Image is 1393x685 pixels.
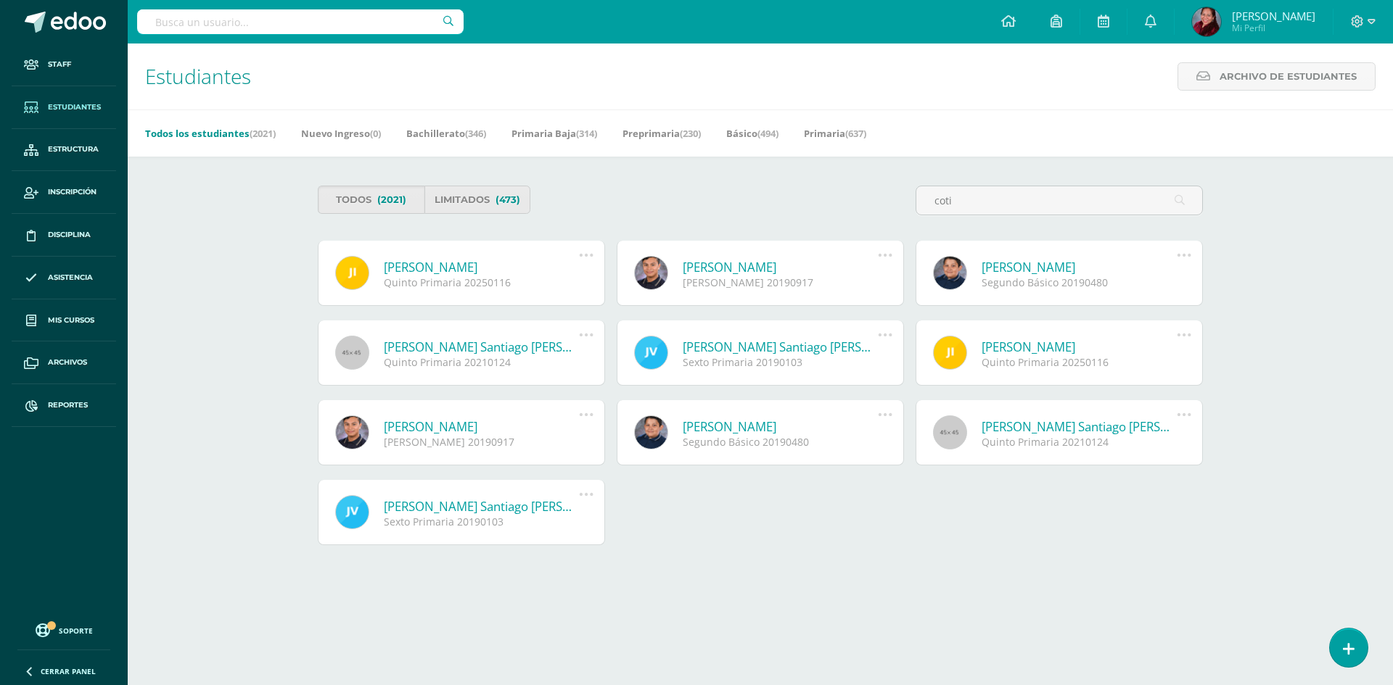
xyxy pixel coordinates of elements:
a: Limitados(473) [424,186,531,214]
a: Asistencia [12,257,116,299]
div: Segundo Básico 20190480 [683,435,878,449]
a: Estructura [12,129,116,172]
span: Estudiantes [145,62,251,90]
span: Mi Perfil [1232,22,1315,34]
span: (230) [680,127,701,140]
span: Inscripción [48,186,96,198]
div: [PERSON_NAME] 20190917 [384,435,579,449]
a: Disciplina [12,214,116,257]
a: Nuevo Ingreso(0) [301,122,381,145]
input: Busca un usuario... [137,9,464,34]
a: Primaria Baja(314) [511,122,597,145]
div: Quinto Primaria 20250116 [982,355,1177,369]
a: [PERSON_NAME] Santiago [PERSON_NAME] [384,339,579,355]
span: (473) [496,186,520,213]
span: (314) [576,127,597,140]
a: [PERSON_NAME] Santiago [PERSON_NAME] [683,339,878,355]
div: Segundo Básico 20190480 [982,275,1177,289]
span: Disciplina [48,229,91,241]
span: Estructura [48,144,99,155]
div: Sexto Primaria 20190103 [683,355,878,369]
div: Quinto Primaria 20210124 [384,355,579,369]
a: [PERSON_NAME] [384,259,579,275]
span: Soporte [59,626,93,636]
span: (2021) [377,186,406,213]
span: (0) [370,127,381,140]
a: Preprimaria(230) [622,122,701,145]
a: Reportes [12,384,116,427]
a: [PERSON_NAME] [683,418,878,435]
span: (637) [845,127,866,140]
span: Asistencia [48,272,93,283]
a: Bachillerato(346) [406,122,486,145]
div: Quinto Primaria 20210124 [982,435,1177,449]
a: [PERSON_NAME] [982,259,1177,275]
span: [PERSON_NAME] [1232,9,1315,23]
span: Estudiantes [48,101,101,113]
input: Busca al estudiante aquí... [916,186,1202,215]
span: (494) [757,127,778,140]
a: Staff [12,43,116,86]
span: Staff [48,59,71,70]
span: (346) [465,127,486,140]
span: (2021) [250,127,276,140]
a: Todos los estudiantes(2021) [145,122,276,145]
img: 00c1b1db20a3e38a90cfe610d2c2e2f3.png [1192,7,1221,36]
a: Inscripción [12,171,116,214]
div: Quinto Primaria 20250116 [384,275,579,289]
a: Archivo de Estudiantes [1178,62,1376,91]
span: Reportes [48,399,88,411]
a: Soporte [17,620,110,639]
a: Básico(494) [726,122,778,145]
a: Archivos [12,341,116,384]
a: Estudiantes [12,86,116,129]
a: [PERSON_NAME] [384,418,579,435]
a: Primaria(637) [804,122,866,145]
a: Todos(2021) [318,186,424,214]
span: Mis cursos [48,315,94,326]
a: [PERSON_NAME] Santiago [PERSON_NAME] [384,498,579,515]
div: [PERSON_NAME] 20190917 [683,275,878,289]
a: Mis cursos [12,299,116,342]
a: [PERSON_NAME] [982,339,1177,355]
a: [PERSON_NAME] [683,259,878,275]
span: Archivos [48,357,87,368]
div: Sexto Primaria 20190103 [384,515,579,528]
a: [PERSON_NAME] Santiago [PERSON_NAME] [982,418,1177,435]
span: Archivo de Estudiantes [1220,63,1357,90]
span: Cerrar panel [41,666,96,676]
